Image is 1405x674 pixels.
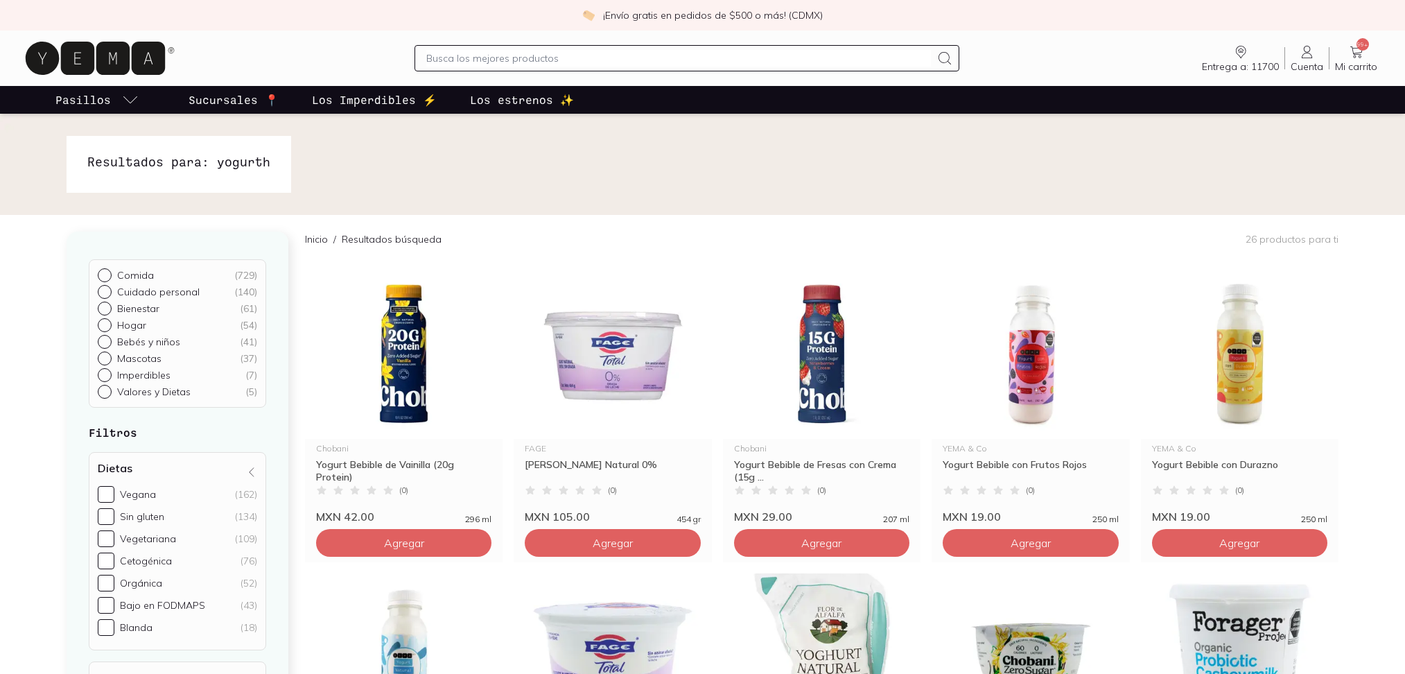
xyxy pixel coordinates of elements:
[470,92,574,108] p: Los estrenos ✨
[241,599,257,612] div: (43)
[240,352,257,365] div: ( 37 )
[734,529,909,557] button: Agregar
[467,86,577,114] a: Los estrenos ✨
[514,268,711,439] img: 34297 yogurt griego natural 0 fage
[1026,486,1035,494] span: ( 0 )
[316,458,491,483] div: Yogurt Bebible de Vainilla (20g Protein)
[1329,44,1383,73] a: 99+Mi carrito
[342,232,442,246] p: Resultados búsqueda
[1301,515,1327,524] span: 250 ml
[117,302,159,315] p: Bienestar
[1152,529,1327,557] button: Agregar
[525,529,700,557] button: Agregar
[1092,515,1119,524] span: 250 ml
[120,555,172,567] div: Cetogénica
[234,269,257,282] div: ( 729 )
[943,458,1118,483] div: Yogurt Bebible con Frutos Rojos
[117,386,191,398] p: Valores y Dietas
[120,533,176,545] div: Vegetariana
[309,86,439,114] a: Los Imperdibles ⚡️
[1011,536,1051,550] span: Agregar
[98,575,114,591] input: Orgánica(52)
[593,536,633,550] span: Agregar
[1246,233,1338,245] p: 26 productos para ti
[305,268,503,524] a: 34274-Yogurt-Bebible-de-Vainilla-chobaniChobaniYogurt Bebible de Vainilla (20g Protein)(0)MXN 42....
[525,458,700,483] div: [PERSON_NAME] Natural 0%
[1152,510,1210,524] span: MXN 19.00
[240,336,257,348] div: ( 41 )
[245,369,257,381] div: ( 7 )
[55,92,111,108] p: Pasillos
[235,510,257,523] div: (134)
[117,336,180,348] p: Bebés y niños
[98,553,114,569] input: Cetogénica(76)
[1141,268,1338,439] img: 34135 yogurt con durazno yema
[316,529,491,557] button: Agregar
[1202,60,1279,73] span: Entrega a: 11700
[608,486,617,494] span: ( 0 )
[399,486,408,494] span: ( 0 )
[603,8,823,22] p: ¡Envío gratis en pedidos de $500 o más! (CDMX)
[734,510,792,524] span: MXN 29.00
[120,577,162,589] div: Orgánica
[120,599,205,612] div: Bajo en FODMAPS
[235,488,257,501] div: (162)
[316,510,374,524] span: MXN 42.00
[98,508,114,525] input: Sin gluten(134)
[235,533,257,545] div: (109)
[305,268,503,439] img: 34274-Yogurt-Bebible-de-Vainilla-chobani
[1291,60,1323,73] span: Cuenta
[117,369,171,381] p: Imperdibles
[801,536,841,550] span: Agregar
[98,486,114,503] input: Vegana(162)
[1152,458,1327,483] div: Yogurt Bebible con Durazno
[1219,536,1259,550] span: Agregar
[1356,38,1369,51] span: 99+
[241,577,257,589] div: (52)
[426,50,930,67] input: Busca los mejores productos
[1141,268,1338,524] a: 34135 yogurt con durazno yemaYEMA & CoYogurt Bebible con Durazno(0)MXN 19.00250 ml
[734,444,909,453] div: Chobani
[312,92,437,108] p: Los Imperdibles ⚡️
[525,510,590,524] span: MXN 105.00
[240,319,257,331] div: ( 54 )
[189,92,279,108] p: Sucursales 📍
[582,9,595,21] img: check
[465,515,491,524] span: 296 ml
[98,461,132,475] h4: Dietas
[120,621,152,634] div: Blanda
[514,268,711,524] a: 34297 yogurt griego natural 0 fageFAGE[PERSON_NAME] Natural 0%(0)MXN 105.00454 gr
[943,529,1118,557] button: Agregar
[117,269,154,282] p: Comida
[87,153,270,171] h1: Resultados para: yogurth
[98,530,114,547] input: Vegetariana(109)
[305,233,328,245] a: Inicio
[89,452,266,650] div: Dietas
[734,458,909,483] div: Yogurt Bebible de Fresas con Crema (15g ...
[525,444,700,453] div: FAGE
[723,268,920,439] img: 34275 yogurt bebible fresa 15g chobani
[883,515,909,524] span: 207 ml
[316,444,491,453] div: Chobani
[943,510,1001,524] span: MXN 19.00
[1235,486,1244,494] span: ( 0 )
[117,319,146,331] p: Hogar
[240,302,257,315] div: ( 61 )
[1285,44,1329,73] a: Cuenta
[932,268,1129,439] img: 34136 yogurt con frutos rojos yema
[98,619,114,636] input: Blanda(18)
[1335,60,1377,73] span: Mi carrito
[186,86,281,114] a: Sucursales 📍
[117,352,162,365] p: Mascotas
[245,386,257,398] div: ( 5 )
[120,510,164,523] div: Sin gluten
[817,486,826,494] span: ( 0 )
[120,488,156,501] div: Vegana
[723,268,920,524] a: 34275 yogurt bebible fresa 15g chobaniChobaniYogurt Bebible de Fresas con Crema (15g ...(0)MXN 29...
[53,86,141,114] a: pasillo-todos-link
[384,536,424,550] span: Agregar
[98,597,114,614] input: Bajo en FODMAPS(43)
[943,444,1118,453] div: YEMA & Co
[932,268,1129,524] a: 34136 yogurt con frutos rojos yemaYEMA & CoYogurt Bebible con Frutos Rojos(0)MXN 19.00250 ml
[328,232,342,246] span: /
